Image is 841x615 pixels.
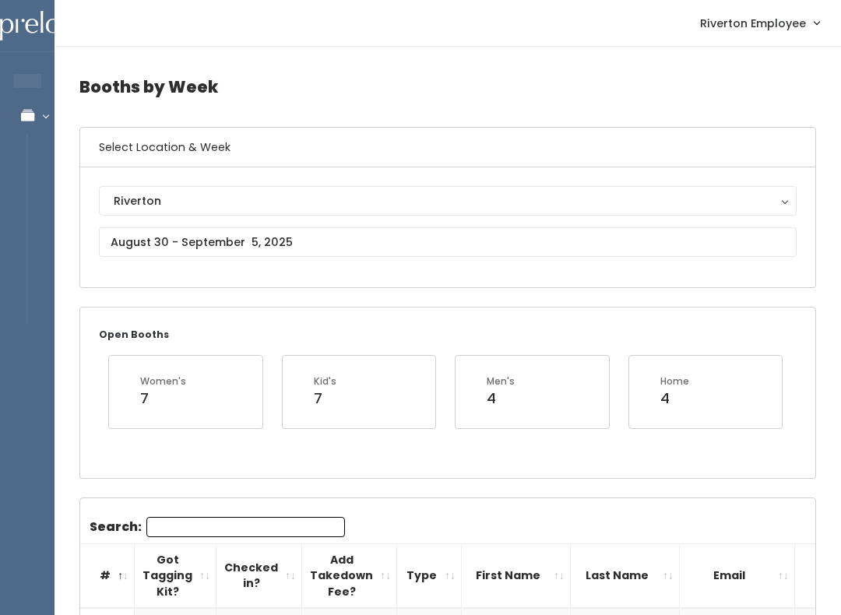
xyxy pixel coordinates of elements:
div: Kid's [314,374,336,388]
h4: Booths by Week [79,65,816,108]
th: Got Tagging Kit?: activate to sort column ascending [135,543,216,608]
th: Checked in?: activate to sort column ascending [216,543,302,608]
th: #: activate to sort column descending [80,543,135,608]
h6: Select Location & Week [80,128,815,167]
div: Women's [140,374,186,388]
span: Riverton Employee [700,15,806,32]
div: Riverton [114,192,782,209]
th: Last Name: activate to sort column ascending [571,543,680,608]
small: Open Booths [99,328,169,341]
a: Riverton Employee [684,6,835,40]
div: 4 [660,388,689,409]
div: 4 [487,388,515,409]
label: Search: [90,517,345,537]
th: First Name: activate to sort column ascending [462,543,571,608]
th: Add Takedown Fee?: activate to sort column ascending [302,543,397,608]
input: August 30 - September 5, 2025 [99,227,797,257]
input: Search: [146,517,345,537]
div: 7 [314,388,336,409]
button: Riverton [99,186,797,216]
div: 7 [140,388,186,409]
div: Home [660,374,689,388]
th: Email: activate to sort column ascending [680,543,795,608]
th: Type: activate to sort column ascending [397,543,462,608]
div: Men's [487,374,515,388]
